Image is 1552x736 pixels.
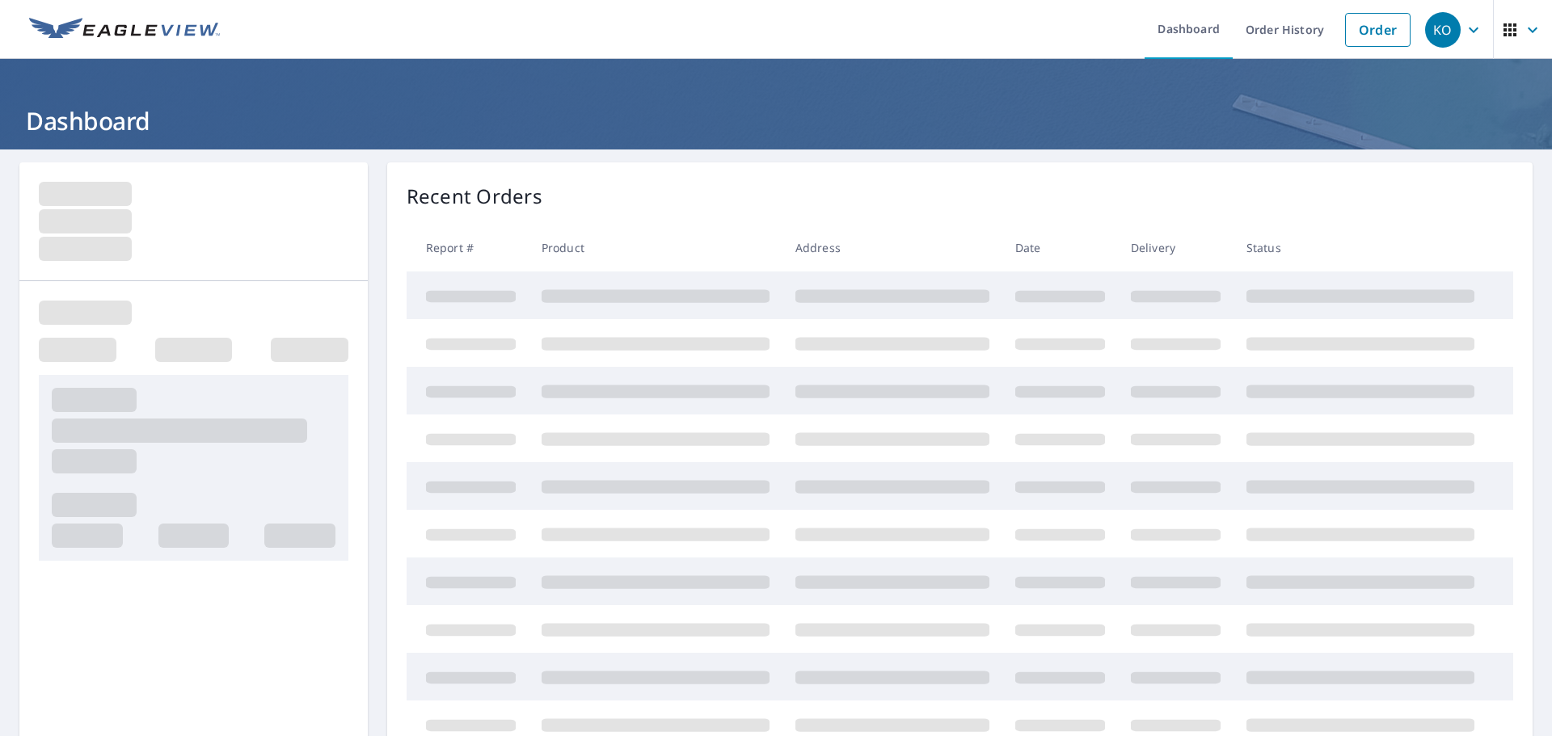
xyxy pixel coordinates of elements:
[1425,12,1461,48] div: KO
[29,18,220,42] img: EV Logo
[407,182,542,211] p: Recent Orders
[529,224,782,271] th: Product
[407,224,529,271] th: Report #
[1118,224,1234,271] th: Delivery
[782,224,1002,271] th: Address
[1345,13,1411,47] a: Order
[1002,224,1118,271] th: Date
[1234,224,1487,271] th: Status
[19,104,1533,137] h1: Dashboard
